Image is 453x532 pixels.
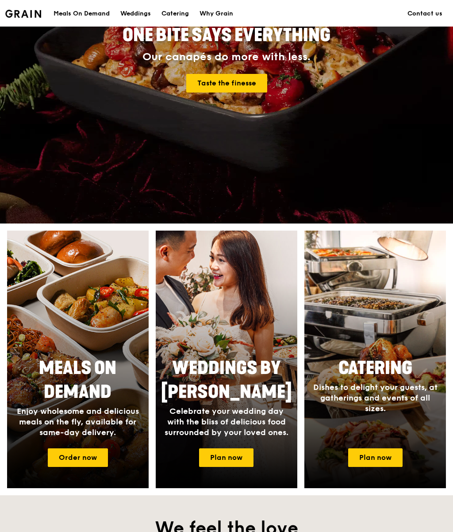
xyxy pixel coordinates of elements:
[54,0,110,27] div: Meals On Demand
[186,74,267,93] a: Taste the finesse
[199,448,253,467] a: Plan now
[304,231,446,488] a: CateringDishes to delight your guests, at gatherings and events of all sizes.Plan now
[161,0,189,27] div: Catering
[402,0,448,27] a: Contact us
[156,0,194,27] a: Catering
[73,51,379,63] div: Our canapés do more with less.
[17,406,139,437] span: Enjoy wholesome and delicious meals on the fly, available for same-day delivery.
[123,25,330,46] span: ONE BITE SAYS EVERYTHING
[7,231,149,488] a: Meals On DemandEnjoy wholesome and delicious meals on the fly, available for same-day delivery.Or...
[304,231,446,488] img: catering-card.e1cfaf3e.jpg
[156,231,297,488] a: Weddings by [PERSON_NAME]Celebrate your wedding day with the bliss of delicious food surrounded b...
[48,448,108,467] a: Order now
[348,448,403,467] a: Plan now
[5,10,41,18] img: Grain
[156,231,297,488] img: weddings-card.4f3003b8.jpg
[39,358,116,403] span: Meals On Demand
[200,0,233,27] div: Why Grain
[115,0,156,27] a: Weddings
[165,406,288,437] span: Celebrate your wedding day with the bliss of delicious food surrounded by your loved ones.
[194,0,238,27] a: Why Grain
[7,231,149,488] img: meals-on-demand-card.d2b6f6db.png
[120,0,151,27] div: Weddings
[313,382,438,413] span: Dishes to delight your guests, at gatherings and events of all sizes.
[338,358,412,379] span: Catering
[161,358,292,403] span: Weddings by [PERSON_NAME]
